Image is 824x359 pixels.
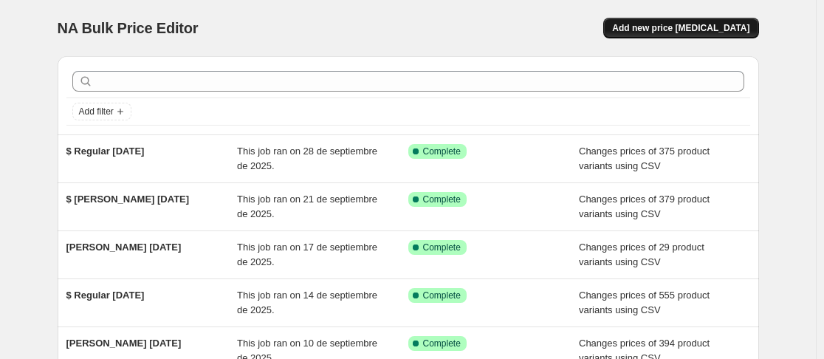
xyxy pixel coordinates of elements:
span: $ Regular [DATE] [66,290,145,301]
span: Complete [423,290,461,301]
span: Complete [423,146,461,157]
span: Complete [423,338,461,349]
span: NA Bulk Price Editor [58,20,199,36]
button: Add filter [72,103,131,120]
span: $ Regular [DATE] [66,146,145,157]
span: This job ran on 21 de septiembre de 2025. [237,194,377,219]
span: $ [PERSON_NAME] [DATE] [66,194,190,205]
span: Changes prices of 379 product variants using CSV [579,194,710,219]
span: [PERSON_NAME] [DATE] [66,338,182,349]
span: Changes prices of 555 product variants using CSV [579,290,710,315]
span: Changes prices of 375 product variants using CSV [579,146,710,171]
span: This job ran on 28 de septiembre de 2025. [237,146,377,171]
span: Add new price [MEDICAL_DATA] [612,22,749,34]
span: Add filter [79,106,114,117]
span: [PERSON_NAME] [DATE] [66,242,182,253]
span: This job ran on 17 de septiembre de 2025. [237,242,377,267]
span: This job ran on 14 de septiembre de 2025. [237,290,377,315]
span: Complete [423,194,461,205]
span: Complete [423,242,461,253]
button: Add new price [MEDICAL_DATA] [603,18,758,38]
span: Changes prices of 29 product variants using CSV [579,242,704,267]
